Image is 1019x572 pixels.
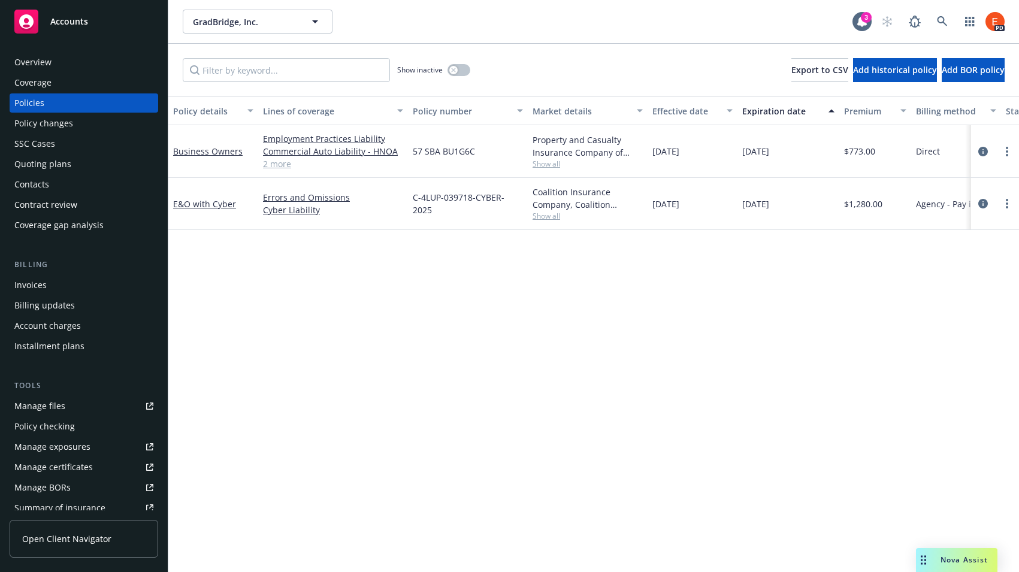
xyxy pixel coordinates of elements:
[10,114,158,133] a: Policy changes
[648,96,737,125] button: Effective date
[14,155,71,174] div: Quoting plans
[14,397,65,416] div: Manage files
[839,96,911,125] button: Premium
[10,259,158,271] div: Billing
[10,437,158,456] a: Manage exposures
[10,195,158,214] a: Contract review
[14,114,73,133] div: Policy changes
[50,17,88,26] span: Accounts
[853,64,937,75] span: Add historical policy
[1000,144,1014,159] a: more
[916,198,992,210] span: Agency - Pay in full
[14,175,49,194] div: Contacts
[10,417,158,436] a: Policy checking
[916,105,983,117] div: Billing method
[14,478,71,497] div: Manage BORs
[941,555,988,565] span: Nova Assist
[652,198,679,210] span: [DATE]
[173,105,240,117] div: Policy details
[976,196,990,211] a: circleInformation
[14,93,44,113] div: Policies
[10,53,158,72] a: Overview
[958,10,982,34] a: Switch app
[791,58,848,82] button: Export to CSV
[930,10,954,34] a: Search
[903,10,927,34] a: Report a Bug
[413,105,510,117] div: Policy number
[528,96,648,125] button: Market details
[737,96,839,125] button: Expiration date
[10,458,158,477] a: Manage certificates
[14,458,93,477] div: Manage certificates
[173,198,236,210] a: E&O with Cyber
[413,191,523,216] span: C-4LUP-039718-CYBER-2025
[853,58,937,82] button: Add historical policy
[652,105,719,117] div: Effective date
[14,195,77,214] div: Contract review
[916,145,940,158] span: Direct
[14,337,84,356] div: Installment plans
[844,105,893,117] div: Premium
[985,12,1005,31] img: photo
[14,296,75,315] div: Billing updates
[916,548,997,572] button: Nova Assist
[183,58,390,82] input: Filter by keyword...
[263,105,390,117] div: Lines of coverage
[168,96,258,125] button: Policy details
[14,498,105,517] div: Summary of insurance
[844,198,882,210] span: $1,280.00
[533,211,643,221] span: Show all
[10,296,158,315] a: Billing updates
[844,145,875,158] span: $773.00
[10,316,158,335] a: Account charges
[10,276,158,295] a: Invoices
[397,65,443,75] span: Show inactive
[533,159,643,169] span: Show all
[10,380,158,392] div: Tools
[173,146,243,157] a: Business Owners
[263,145,403,158] a: Commercial Auto Liability - HNOA
[22,532,111,545] span: Open Client Navigator
[14,316,81,335] div: Account charges
[14,134,55,153] div: SSC Cases
[742,198,769,210] span: [DATE]
[413,145,475,158] span: 57 SBA BU1G6C
[942,64,1005,75] span: Add BOR policy
[533,186,643,211] div: Coalition Insurance Company, Coalition Insurance Solutions (Carrier)
[258,96,408,125] button: Lines of coverage
[10,337,158,356] a: Installment plans
[10,498,158,517] a: Summary of insurance
[14,73,52,92] div: Coverage
[916,548,931,572] div: Drag to move
[10,478,158,497] a: Manage BORs
[10,5,158,38] a: Accounts
[861,12,872,23] div: 3
[10,73,158,92] a: Coverage
[10,155,158,174] a: Quoting plans
[183,10,332,34] button: GradBridge, Inc.
[533,105,630,117] div: Market details
[976,144,990,159] a: circleInformation
[652,145,679,158] span: [DATE]
[14,276,47,295] div: Invoices
[14,417,75,436] div: Policy checking
[875,10,899,34] a: Start snowing
[263,158,403,170] a: 2 more
[14,53,52,72] div: Overview
[533,134,643,159] div: Property and Casualty Insurance Company of [GEOGRAPHIC_DATA], Hartford Insurance Group
[942,58,1005,82] button: Add BOR policy
[742,105,821,117] div: Expiration date
[10,134,158,153] a: SSC Cases
[263,132,403,145] a: Employment Practices Liability
[10,93,158,113] a: Policies
[911,96,1001,125] button: Billing method
[14,437,90,456] div: Manage exposures
[14,216,104,235] div: Coverage gap analysis
[10,175,158,194] a: Contacts
[193,16,297,28] span: GradBridge, Inc.
[10,397,158,416] a: Manage files
[10,216,158,235] a: Coverage gap analysis
[263,204,403,216] a: Cyber Liability
[408,96,528,125] button: Policy number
